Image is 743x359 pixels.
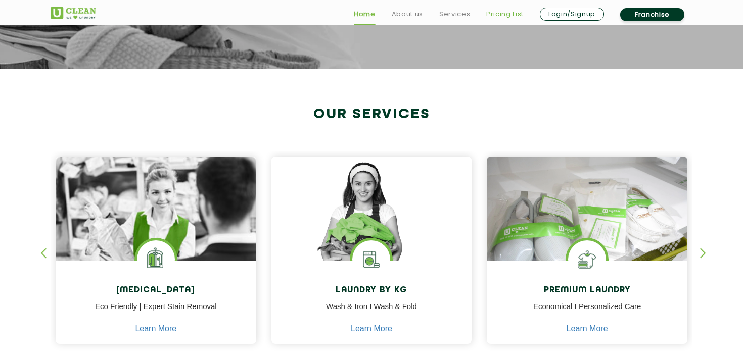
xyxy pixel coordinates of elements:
h4: Laundry by Kg [279,286,465,295]
h4: Premium Laundry [494,286,680,295]
a: About us [392,8,423,20]
p: Wash & Iron I Wash & Fold [279,301,465,324]
a: Login/Signup [540,8,604,21]
img: laundry washing machine [352,240,390,278]
img: Shoes Cleaning [568,240,606,278]
a: Pricing List [486,8,524,20]
h2: Our Services [51,106,692,123]
a: Home [354,8,376,20]
img: laundry done shoes and clothes [487,157,687,290]
p: Eco Friendly | Expert Stain Removal [63,301,249,324]
p: Economical I Personalized Care [494,301,680,324]
a: Services [439,8,470,20]
img: Drycleaners near me [56,157,256,318]
a: Learn More [567,324,608,333]
a: Learn More [351,324,392,333]
a: Franchise [620,8,684,21]
img: Laundry Services near me [137,240,175,278]
img: UClean Laundry and Dry Cleaning [51,7,96,19]
img: a girl with laundry basket [271,157,472,290]
h4: [MEDICAL_DATA] [63,286,249,295]
a: Learn More [135,324,176,333]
